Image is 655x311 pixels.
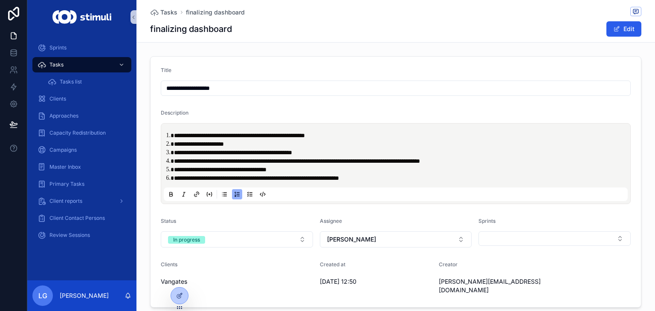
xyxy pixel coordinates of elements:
span: Client Contact Persons [49,215,105,222]
h1: finalizing dashboard [150,23,232,35]
span: Primary Tasks [49,181,84,187]
a: Sprints [32,40,131,55]
span: [PERSON_NAME] [327,235,376,244]
p: [PERSON_NAME] [60,291,109,300]
span: Vangates [161,277,187,286]
span: Tasks list [60,78,82,85]
span: [DATE] 12:50 [320,277,432,286]
span: Description [161,109,188,116]
span: Sprints [478,218,496,224]
a: finalizing dashboard [186,8,245,17]
button: Select Button [161,231,313,248]
a: Primary Tasks [32,176,131,192]
span: Assignee [320,218,342,224]
span: Capacity Redistribution [49,130,106,136]
span: Tasks [49,61,64,68]
a: Clients [32,91,131,107]
a: Tasks [32,57,131,72]
button: Edit [606,21,641,37]
a: Tasks [150,8,177,17]
button: Select Button [320,231,472,248]
button: Select Button [478,231,631,246]
span: Sprints [49,44,67,51]
span: Tasks [160,8,177,17]
span: Review Sessions [49,232,90,239]
a: Approaches [32,108,131,124]
span: Status [161,218,176,224]
span: Campaigns [49,147,77,153]
a: Review Sessions [32,227,131,243]
a: Client reports [32,193,131,209]
img: App logo [52,10,111,24]
span: Approaches [49,112,78,119]
a: Tasks list [43,74,131,89]
span: Created at [320,261,345,268]
span: Clients [161,261,177,268]
span: Master Inbox [49,164,81,170]
div: In progress [173,236,200,244]
a: Master Inbox [32,159,131,175]
span: LG [38,291,47,301]
div: scrollable content [27,34,136,254]
a: Campaigns [32,142,131,158]
span: Client reports [49,198,82,204]
a: Client Contact Persons [32,210,131,226]
span: [PERSON_NAME][EMAIL_ADDRESS][DOMAIN_NAME] [439,277,551,294]
a: Capacity Redistribution [32,125,131,141]
span: Creator [439,261,458,268]
span: Clients [49,95,66,102]
span: Title [161,67,171,73]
